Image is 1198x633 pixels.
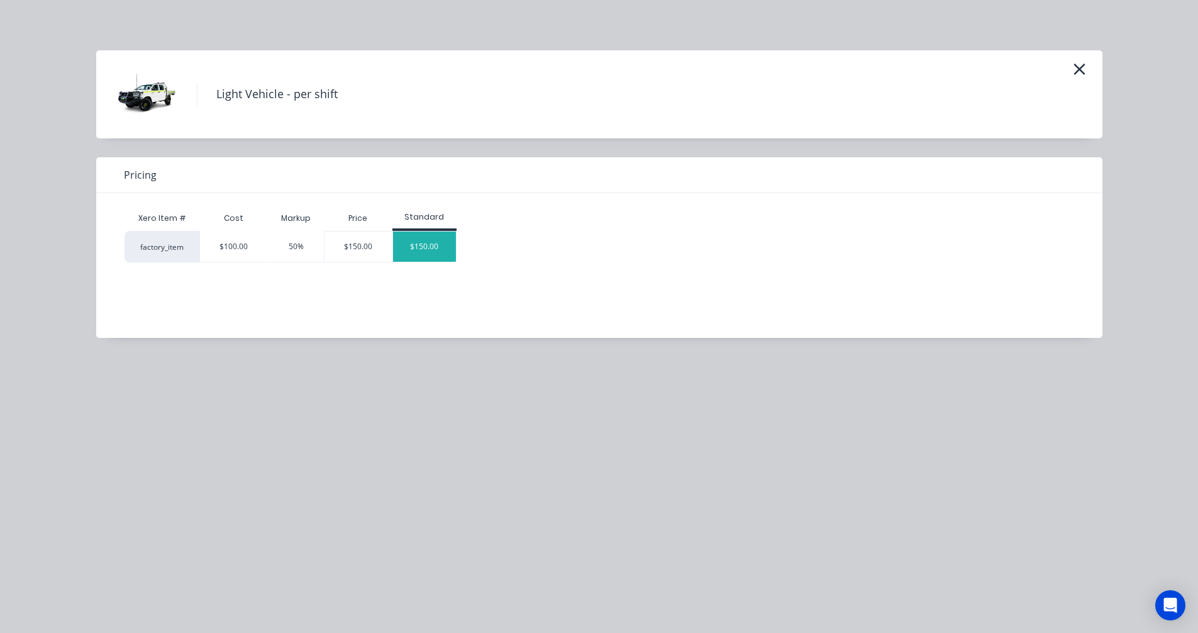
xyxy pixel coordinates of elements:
div: Cost [200,206,269,231]
div: 50% [289,241,304,252]
div: $100.00 [219,241,248,252]
img: Light Vehicle - per shift [115,63,178,126]
div: $150.00 [393,232,456,262]
div: Open Intercom Messenger [1155,590,1185,620]
div: Xero Item # [125,206,200,231]
div: $150.00 [324,232,392,262]
h4: Light Vehicle - per shift [197,82,357,106]
div: factory_item [125,231,200,262]
div: Price [324,206,392,231]
span: Pricing [124,167,157,182]
div: Markup [268,206,324,231]
div: Standard [392,211,457,223]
